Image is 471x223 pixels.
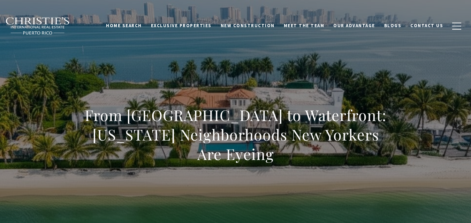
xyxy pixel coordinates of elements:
[101,19,146,32] a: Home Search
[384,23,402,29] span: Blogs
[380,19,406,32] a: Blogs
[279,19,329,32] a: Meet the Team
[146,19,216,32] a: Exclusive Properties
[221,23,275,29] span: New Construction
[329,19,380,32] a: Our Advantage
[333,23,375,29] span: Our Advantage
[410,23,443,29] span: Contact Us
[151,23,212,29] span: Exclusive Properties
[216,19,279,32] a: New Construction
[82,105,389,164] h1: From [GEOGRAPHIC_DATA] to Waterfront: [US_STATE] Neighborhoods New Yorkers Are Eyeing
[5,17,70,35] img: Christie's International Real Estate black text logo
